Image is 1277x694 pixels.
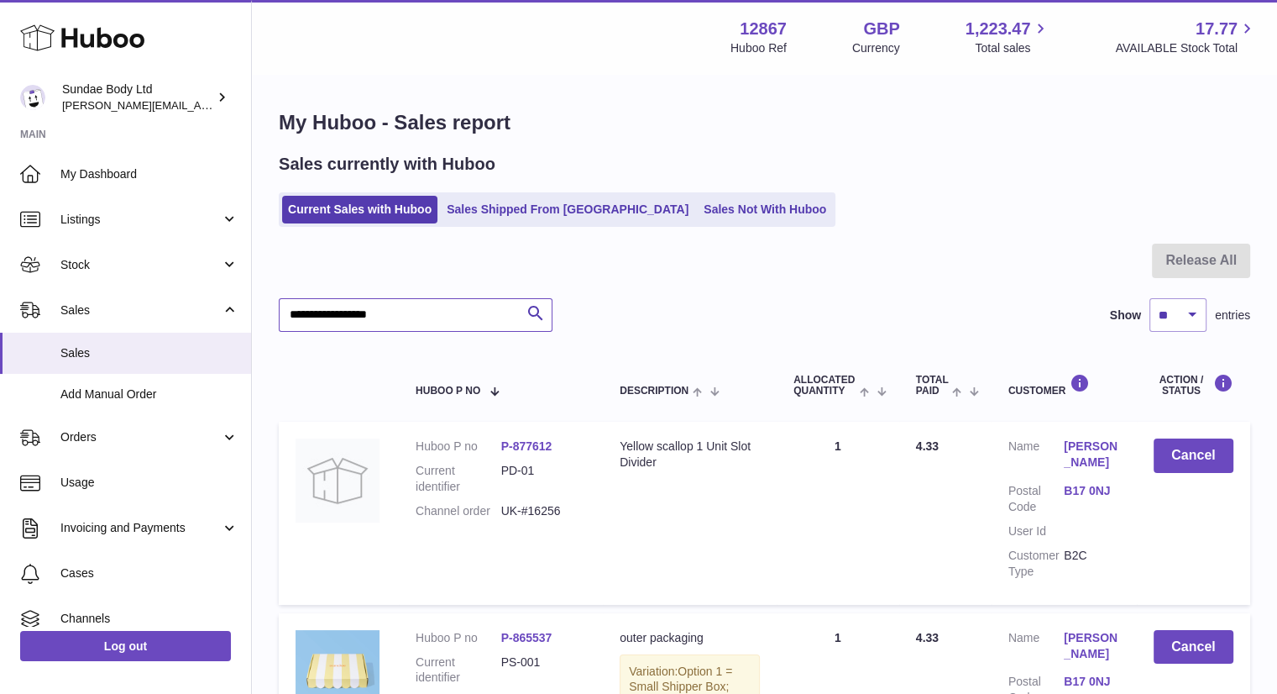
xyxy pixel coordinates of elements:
strong: GBP [863,18,899,40]
span: Stock [60,257,221,273]
a: Sales Shipped From [GEOGRAPHIC_DATA] [441,196,694,223]
span: entries [1215,308,1250,323]
span: [PERSON_NAME][EMAIL_ADDRESS][DOMAIN_NAME] [62,98,337,112]
a: P-877612 [501,439,552,453]
span: 4.33 [916,631,939,644]
div: Customer [1008,374,1120,397]
dd: UK-#16256 [501,503,587,519]
span: Add Manual Order [60,386,238,402]
button: Cancel [1154,439,1233,473]
a: 1,223.47 Total sales [966,18,1050,56]
span: My Dashboard [60,166,238,182]
img: rizaldy@sundaebody.com [20,85,45,110]
strong: 12867 [740,18,787,40]
span: Description [620,386,688,397]
dt: Name [1008,630,1064,666]
span: Sales [60,345,238,361]
span: 1,223.47 [966,18,1031,40]
a: 17.77 AVAILABLE Stock Total [1115,18,1257,56]
dt: Current identifier [416,655,501,686]
img: no-photo.jpg [296,439,379,523]
dd: PD-01 [501,463,587,495]
dt: Huboo P no [416,630,501,646]
span: 17.77 [1196,18,1238,40]
dt: Name [1008,439,1064,475]
dt: Huboo P no [416,439,501,455]
a: P-865537 [501,631,552,644]
dt: Customer Type [1008,548,1064,580]
span: Channels [60,611,238,627]
dt: Postal Code [1008,483,1064,515]
td: 1 [777,422,899,604]
dt: Current identifier [416,463,501,495]
a: [PERSON_NAME] [1064,439,1119,471]
div: Action / Status [1154,374,1233,397]
div: Huboo Ref [730,40,787,56]
span: ALLOCATED Quantity [793,375,856,397]
dt: Channel order [416,503,501,519]
div: Currency [852,40,900,56]
dt: User Id [1008,523,1064,539]
span: 4.33 [916,439,939,453]
dd: PS-001 [501,655,587,686]
div: outer packaging [620,630,760,646]
span: Listings [60,212,221,228]
a: Current Sales with Huboo [282,196,437,223]
dd: B2C [1064,548,1119,580]
span: Invoicing and Payments [60,520,221,536]
span: Total paid [916,375,949,397]
a: Log out [20,631,231,661]
a: B17 0NJ [1064,674,1119,690]
div: Sundae Body Ltd [62,81,213,113]
span: Total sales [975,40,1049,56]
span: Huboo P no [416,386,480,397]
span: AVAILABLE Stock Total [1115,40,1257,56]
h1: My Huboo - Sales report [279,109,1250,136]
a: B17 0NJ [1064,483,1119,499]
label: Show [1110,308,1141,323]
a: [PERSON_NAME] [1064,630,1119,662]
h2: Sales currently with Huboo [279,153,495,176]
div: Yellow scallop 1 Unit Slot Divider [620,439,760,471]
a: Sales Not With Huboo [698,196,832,223]
span: Usage [60,475,238,491]
span: Option 1 = Small Shipper Box; [629,665,732,694]
span: Sales [60,302,221,318]
span: Orders [60,429,221,445]
span: Cases [60,565,238,581]
button: Cancel [1154,630,1233,665]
